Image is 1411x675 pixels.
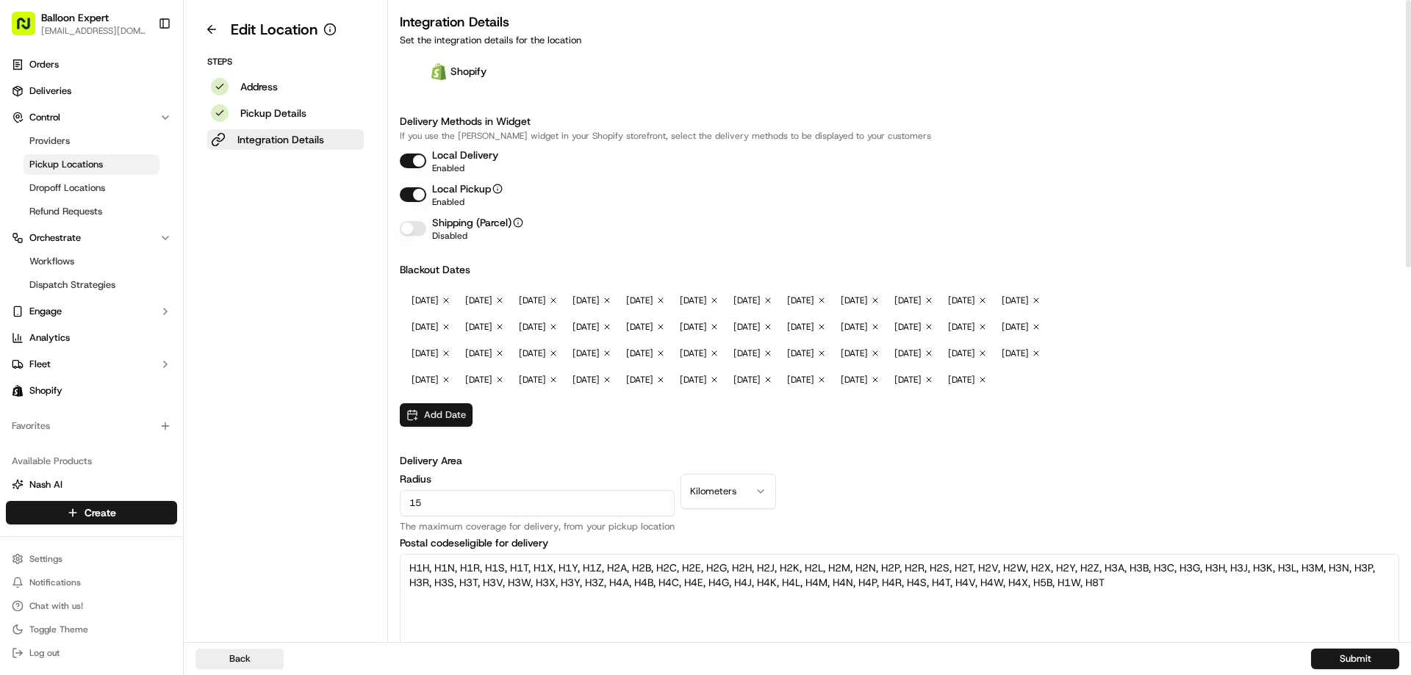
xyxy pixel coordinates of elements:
[124,330,136,342] div: 💻
[104,364,178,375] a: Powered byPylon
[29,305,62,318] span: Engage
[400,403,473,427] button: Add Date
[38,95,265,110] input: Got a question? Start typing here...
[519,374,546,386] span: [DATE]
[46,267,119,279] span: [PERSON_NAME]
[24,275,159,295] a: Dispatch Strategies
[6,79,177,103] a: Deliveries
[15,253,38,277] img: Fotoula Anastasopoulos
[841,321,868,333] span: [DATE]
[400,187,426,202] button: Local Pickup
[118,322,242,349] a: 💻API Documentation
[122,228,127,239] span: •
[66,140,241,155] div: Start new chat
[787,321,814,333] span: [DATE]
[29,181,105,195] span: Dropoff Locations
[29,328,112,343] span: Knowledge Base
[29,647,60,659] span: Log out
[1002,321,1029,333] span: [DATE]
[400,12,1399,32] h3: Integration Details
[626,295,653,306] span: [DATE]
[41,10,109,25] button: Balloon Expert
[680,321,707,333] span: [DATE]
[841,295,868,306] span: [DATE]
[240,79,278,94] p: Address
[240,106,306,120] p: Pickup Details
[432,181,503,196] p: Local Pickup
[841,347,868,359] span: [DATE]
[412,295,439,306] span: [DATE]
[572,295,600,306] span: [DATE]
[237,132,324,147] p: Integration Details
[29,158,103,171] span: Pickup Locations
[572,321,600,333] span: [DATE]
[400,474,675,484] label: Radius
[29,111,60,124] span: Control
[250,145,268,162] button: Start new chat
[948,321,975,333] span: [DATE]
[465,295,492,306] span: [DATE]
[228,188,268,206] button: See all
[9,322,118,349] a: 📗Knowledge Base
[733,347,761,359] span: [DATE]
[15,330,26,342] div: 📗
[948,374,975,386] span: [DATE]
[130,228,160,239] span: [DATE]
[29,231,81,245] span: Orchestrate
[29,478,62,491] span: Nash AI
[29,553,62,565] span: Settings
[572,374,600,386] span: [DATE]
[29,58,59,71] span: Orders
[400,221,426,236] button: Shipping
[6,473,177,497] button: Nash AI
[41,25,146,37] span: [EMAIL_ADDRESS][DOMAIN_NAME]
[29,624,88,635] span: Toggle Theme
[24,178,159,198] a: Dropoff Locations
[733,374,761,386] span: [DATE]
[6,226,177,250] button: Orchestrate
[412,347,439,359] span: [DATE]
[29,134,70,148] span: Providers
[432,162,498,174] p: Enabled
[400,453,1399,468] h3: Delivery Area
[6,353,177,376] button: Fleet
[15,140,41,167] img: 1736555255976-a54dd68f-1ca7-489b-9aae-adbdc363a1c4
[146,364,178,375] span: Pylon
[29,255,74,268] span: Workflows
[465,321,492,333] span: [DATE]
[1311,649,1399,669] button: Submit
[207,76,364,97] button: Address
[519,321,546,333] span: [DATE]
[207,56,364,68] p: Steps
[6,106,177,129] button: Control
[6,53,177,76] a: Orders
[24,201,159,222] a: Refund Requests
[6,379,177,403] a: Shopify
[29,600,83,612] span: Chat with us!
[24,251,159,272] a: Workflows
[1002,295,1029,306] span: [DATE]
[29,84,71,98] span: Deliveries
[6,300,177,323] button: Engage
[626,374,653,386] span: [DATE]
[465,374,492,386] span: [DATE]
[15,214,38,237] img: Fotoula Anastasopoulos
[6,6,152,41] button: Balloon Expert[EMAIL_ADDRESS][DOMAIN_NAME]
[46,228,119,239] span: [PERSON_NAME]
[6,450,177,473] div: Available Products
[29,384,62,397] span: Shopify
[139,328,236,343] span: API Documentation
[6,619,177,640] button: Toggle Theme
[626,321,653,333] span: [DATE]
[680,295,707,306] span: [DATE]
[29,278,115,292] span: Dispatch Strategies
[6,572,177,593] button: Notifications
[733,295,761,306] span: [DATE]
[894,295,922,306] span: [DATE]
[6,414,177,438] div: Favorites
[6,596,177,616] button: Chat with us!
[122,267,127,279] span: •
[412,374,439,386] span: [DATE]
[24,154,159,175] a: Pickup Locations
